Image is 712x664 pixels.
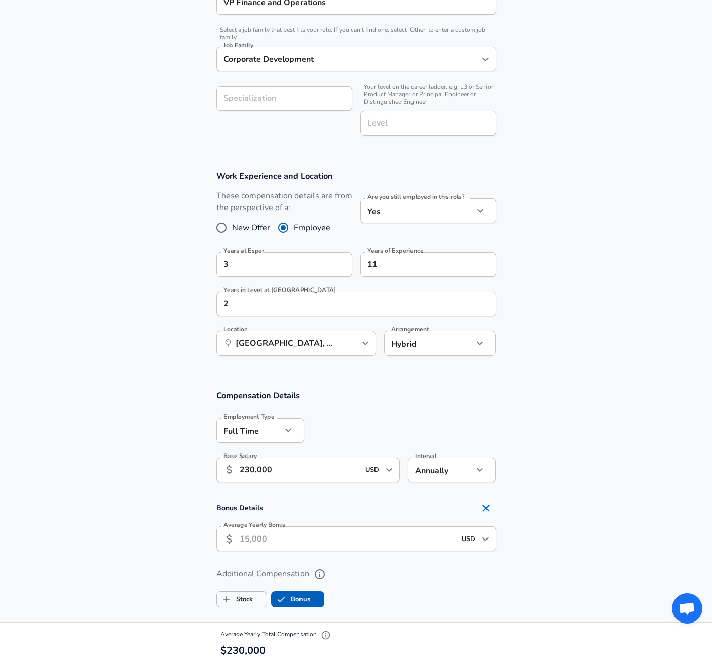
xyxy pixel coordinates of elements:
[240,458,360,482] input: 100,000
[294,222,330,234] span: Employee
[216,566,496,583] label: Additional Compensation
[223,42,253,48] label: Job Family
[311,566,328,583] button: help
[223,522,285,528] label: Average Yearly Bonus
[216,190,352,214] label: These compensation details are from the perspective of a:
[672,593,702,624] div: Open chat
[362,462,383,478] input: USD
[478,52,493,66] button: Open
[223,247,264,254] label: Years at Esper
[367,247,423,254] label: Years of Experience
[271,591,324,607] button: BonusBonus
[216,26,496,41] span: Select a job family that best fits your role. If you can't find one, select 'Other' to enter a cu...
[391,326,429,333] label: Arrangement
[232,222,270,234] span: New Offer
[220,631,333,639] span: Average Yearly Total Compensation
[318,628,333,643] button: Explain Total Compensation
[216,252,330,277] input: 0
[216,390,496,401] h3: Compensation Details
[223,287,336,293] label: Years in Level at [GEOGRAPHIC_DATA]
[216,591,267,607] button: StockStock
[476,498,496,518] button: Remove Section
[358,336,372,350] button: Open
[216,170,496,182] h3: Work Experience and Location
[272,590,310,609] label: Bonus
[216,292,474,316] input: 1
[216,418,282,443] div: Full Time
[408,458,473,482] div: Annually
[360,83,496,106] span: Your level on the career ladder. e.g. L3 or Senior Product Manager or Principal Engineer or Disti...
[223,413,275,420] label: Employment Type
[367,194,464,200] label: Are you still employed in this role?
[216,498,496,518] h4: Bonus Details
[478,532,493,546] button: Open
[459,531,479,547] input: USD
[360,198,474,223] div: Yes
[223,326,247,333] label: Location
[415,453,437,459] label: Interval
[217,590,253,609] label: Stock
[384,331,459,356] div: Hybrid
[216,86,352,111] input: Specialization
[382,463,396,477] button: Open
[240,526,456,551] input: 15,000
[221,51,476,67] input: Software Engineer
[360,252,474,277] input: 7
[272,590,291,609] span: Bonus
[223,453,257,459] label: Base Salary
[217,590,236,609] span: Stock
[365,115,492,131] input: L3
